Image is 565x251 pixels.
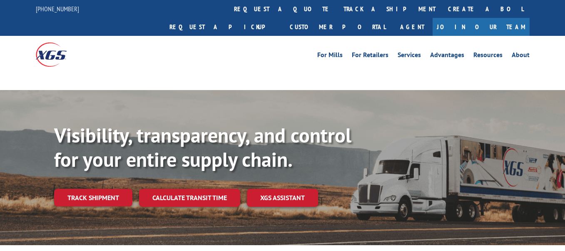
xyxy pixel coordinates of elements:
a: For Mills [317,52,343,61]
a: Advantages [430,52,464,61]
a: Resources [473,52,503,61]
a: Request a pickup [163,18,284,36]
a: Join Our Team [433,18,530,36]
a: Customer Portal [284,18,392,36]
b: Visibility, transparency, and control for your entire supply chain. [54,122,351,172]
a: [PHONE_NUMBER] [36,5,79,13]
a: Agent [392,18,433,36]
a: Services [398,52,421,61]
a: About [512,52,530,61]
a: Calculate transit time [139,189,240,207]
a: XGS ASSISTANT [247,189,318,207]
a: For Retailers [352,52,388,61]
a: Track shipment [54,189,132,206]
